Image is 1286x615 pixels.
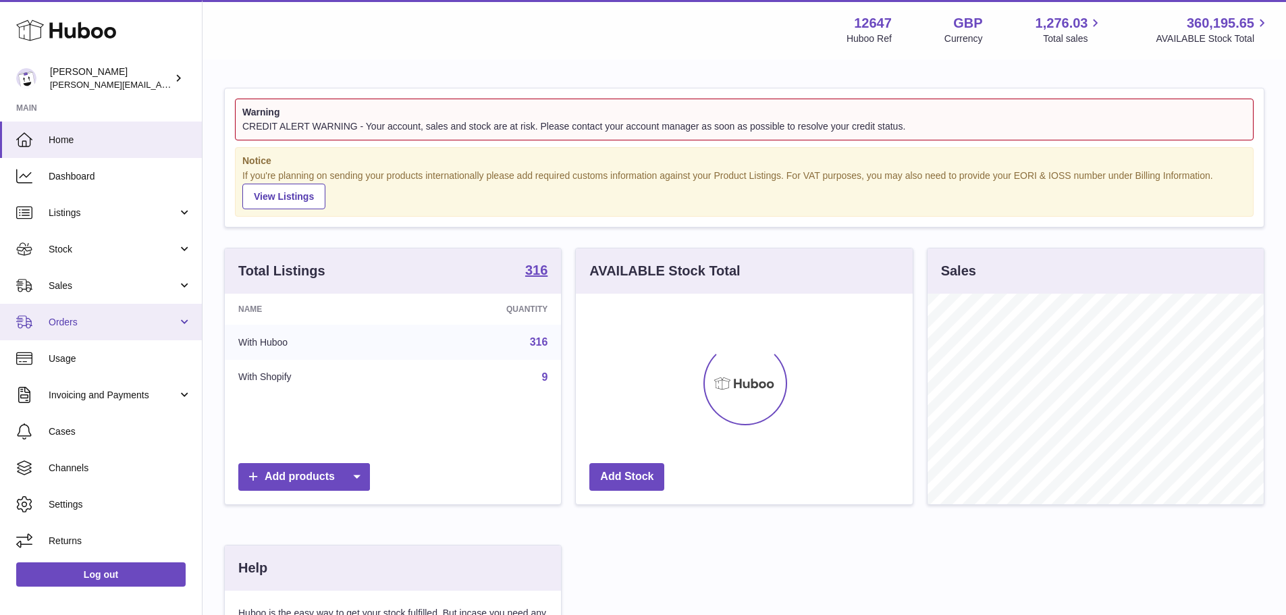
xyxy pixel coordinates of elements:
span: Settings [49,498,192,511]
h3: Help [238,559,267,577]
span: 1,276.03 [1036,14,1088,32]
a: 9 [541,371,547,383]
strong: Warning [242,106,1246,119]
span: Total sales [1043,32,1103,45]
a: 316 [530,336,548,348]
span: Channels [49,462,192,475]
span: Orders [49,316,178,329]
a: Add Stock [589,463,664,491]
span: Usage [49,352,192,365]
strong: GBP [953,14,982,32]
h3: AVAILABLE Stock Total [589,262,740,280]
div: CREDIT ALERT WARNING - Your account, sales and stock are at risk. Please contact your account man... [242,120,1246,133]
a: Add products [238,463,370,491]
a: 1,276.03 Total sales [1036,14,1104,45]
th: Quantity [406,294,562,325]
strong: 316 [525,263,547,277]
strong: 12647 [854,14,892,32]
span: Dashboard [49,170,192,183]
h3: Sales [941,262,976,280]
a: 316 [525,263,547,279]
div: Currency [944,32,983,45]
th: Name [225,294,406,325]
td: With Shopify [225,360,406,395]
span: Invoicing and Payments [49,389,178,402]
span: Returns [49,535,192,547]
a: Log out [16,562,186,587]
td: With Huboo [225,325,406,360]
span: Sales [49,279,178,292]
span: Cases [49,425,192,438]
div: Huboo Ref [847,32,892,45]
span: Home [49,134,192,146]
div: [PERSON_NAME] [50,65,171,91]
img: peter@pinter.co.uk [16,68,36,88]
div: If you're planning on sending your products internationally please add required customs informati... [242,169,1246,210]
span: Listings [49,207,178,219]
span: 360,195.65 [1187,14,1254,32]
span: [PERSON_NAME][EMAIL_ADDRESS][PERSON_NAME][DOMAIN_NAME] [50,79,343,90]
a: View Listings [242,184,325,209]
span: Stock [49,243,178,256]
h3: Total Listings [238,262,325,280]
strong: Notice [242,155,1246,167]
span: AVAILABLE Stock Total [1156,32,1270,45]
a: 360,195.65 AVAILABLE Stock Total [1156,14,1270,45]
